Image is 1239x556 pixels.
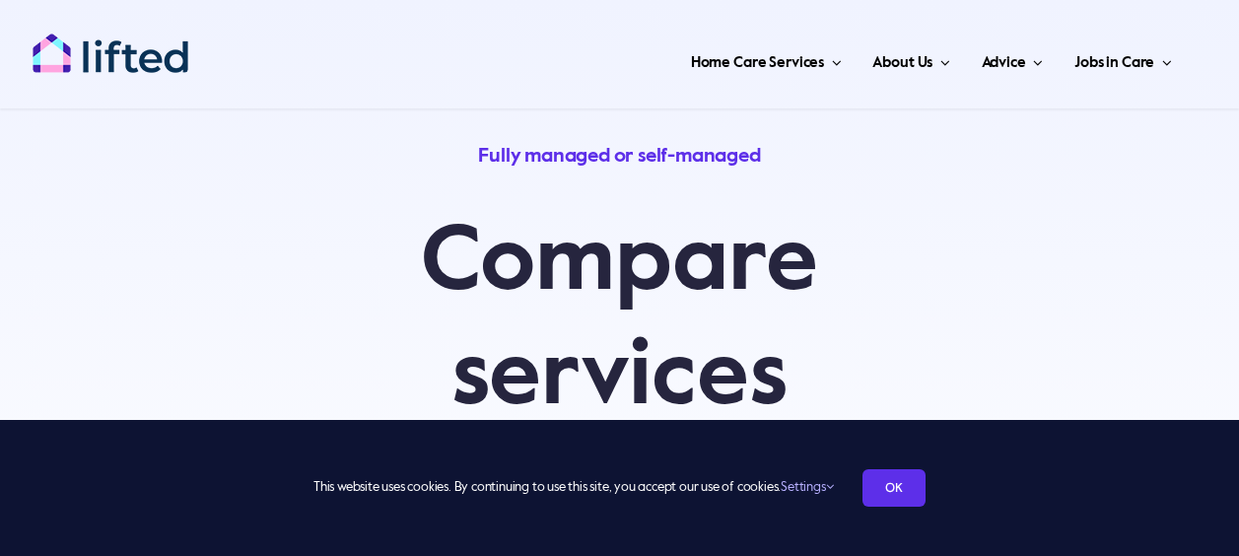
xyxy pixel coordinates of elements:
span: Jobs in Care [1074,47,1154,79]
a: Settings [781,481,833,494]
span: Home Care Services [691,47,824,79]
p: Compare services [276,207,963,437]
nav: Main Menu [232,30,1178,89]
a: Home Care Services [685,30,848,89]
span: About Us [872,47,932,79]
span: This website uses cookies. By continuing to use this site, you accept our use of cookies. [313,472,833,504]
a: About Us [866,30,955,89]
span: Fully managed or self-managed [478,147,760,167]
a: Jobs in Care [1068,30,1178,89]
a: lifted-logo [32,33,189,52]
span: Advice [982,47,1026,79]
a: Advice [976,30,1049,89]
a: OK [862,469,926,507]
